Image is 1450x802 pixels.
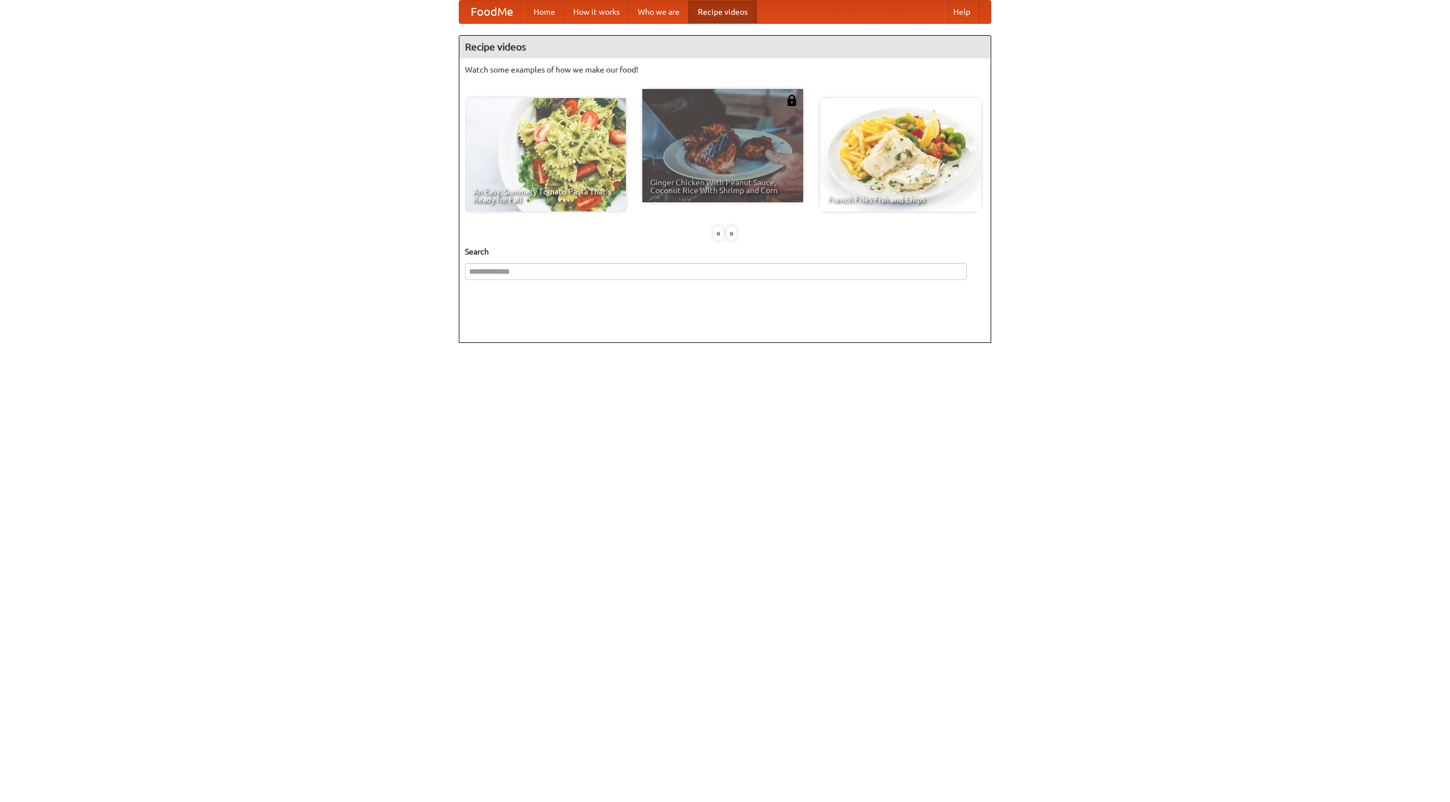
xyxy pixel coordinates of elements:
[465,98,626,211] a: An Easy, Summery Tomato Pasta That's Ready for Fall
[629,1,689,23] a: Who we are
[459,1,524,23] a: FoodMe
[713,226,723,240] div: «
[465,246,985,257] h5: Search
[828,196,973,203] span: French Fries Fish and Chips
[786,95,797,106] img: 483408.png
[524,1,564,23] a: Home
[820,98,981,211] a: French Fries Fish and Chips
[727,226,737,240] div: »
[944,1,979,23] a: Help
[459,36,991,58] h4: Recipe videos
[689,1,757,23] a: Recipe videos
[465,64,985,75] p: Watch some examples of how we make our food!
[564,1,629,23] a: How it works
[473,188,618,203] span: An Easy, Summery Tomato Pasta That's Ready for Fall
